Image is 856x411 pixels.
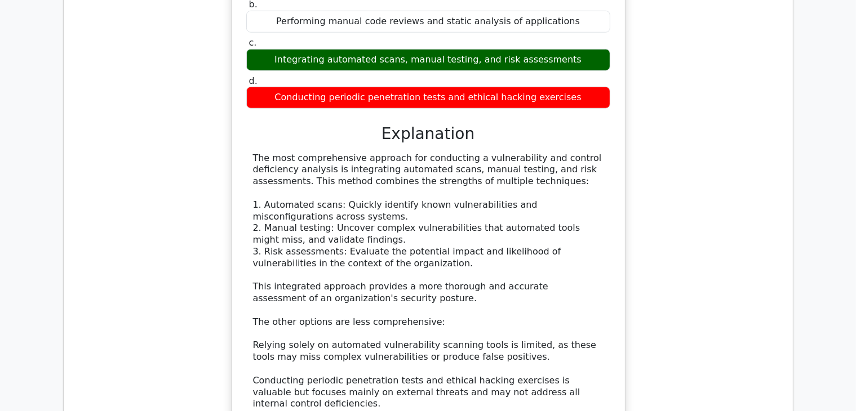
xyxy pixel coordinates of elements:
h3: Explanation [253,124,604,144]
span: c. [249,37,257,48]
span: d. [249,75,258,86]
div: Integrating automated scans, manual testing, and risk assessments [246,49,610,71]
div: Performing manual code reviews and static analysis of applications [246,11,610,33]
div: Conducting periodic penetration tests and ethical hacking exercises [246,87,610,109]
